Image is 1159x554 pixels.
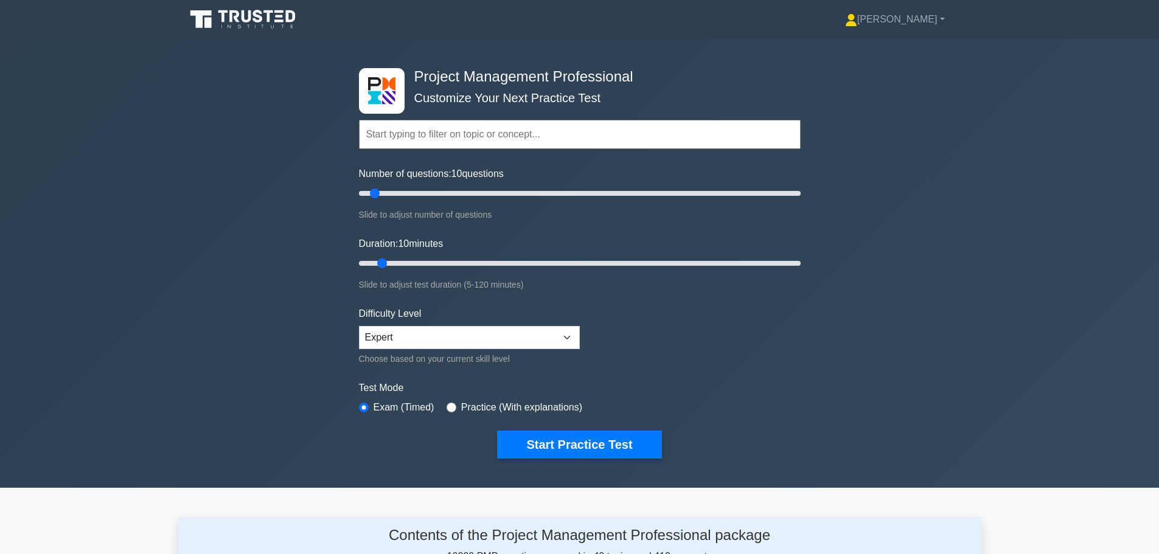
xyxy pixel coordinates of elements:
[359,167,504,181] label: Number of questions: questions
[398,238,409,249] span: 10
[359,277,801,292] div: Slide to adjust test duration (5-120 minutes)
[359,120,801,149] input: Start typing to filter on topic or concept...
[359,381,801,395] label: Test Mode
[359,237,444,251] label: Duration: minutes
[461,400,582,415] label: Practice (With explanations)
[359,207,801,222] div: Slide to adjust number of questions
[359,351,580,366] div: Choose based on your current skill level
[816,7,974,32] a: [PERSON_NAME]
[409,68,741,86] h4: Project Management Professional
[293,527,866,544] h4: Contents of the Project Management Professional package
[497,431,661,459] button: Start Practice Test
[374,400,434,415] label: Exam (Timed)
[451,168,462,179] span: 10
[359,306,422,321] label: Difficulty Level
